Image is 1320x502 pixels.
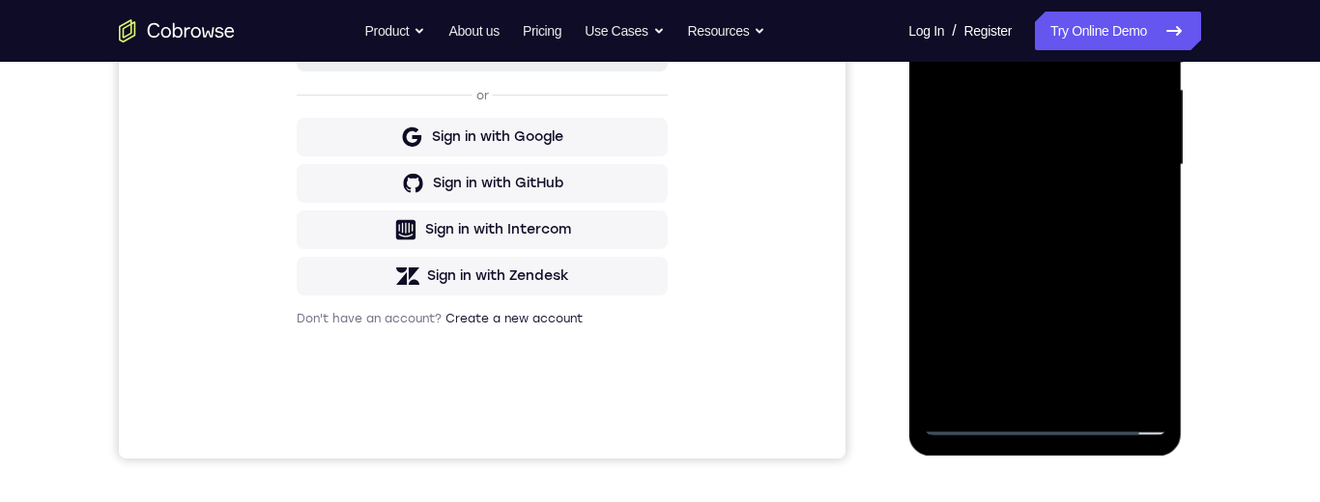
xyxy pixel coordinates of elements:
button: Sign in [178,221,549,260]
h1: Sign in to your account [178,132,549,159]
button: Use Cases [585,12,664,50]
a: Register [964,12,1012,50]
a: Try Online Demo [1035,12,1201,50]
a: About us [448,12,499,50]
button: Sign in with Zendesk [178,445,549,484]
button: Sign in with Google [178,306,549,345]
div: Sign in with GitHub [314,362,445,381]
button: Sign in with Intercom [178,399,549,437]
button: Product [365,12,426,50]
button: Sign in with GitHub [178,352,549,391]
div: Sign in with Zendesk [308,455,450,474]
a: Pricing [523,12,561,50]
p: or [354,276,374,292]
input: Enter your email [189,184,537,204]
button: Resources [688,12,766,50]
a: Log In [908,12,944,50]
a: Go to the home page [119,19,235,42]
span: / [952,19,956,42]
div: Sign in with Intercom [306,408,452,428]
div: Sign in with Google [313,316,445,335]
